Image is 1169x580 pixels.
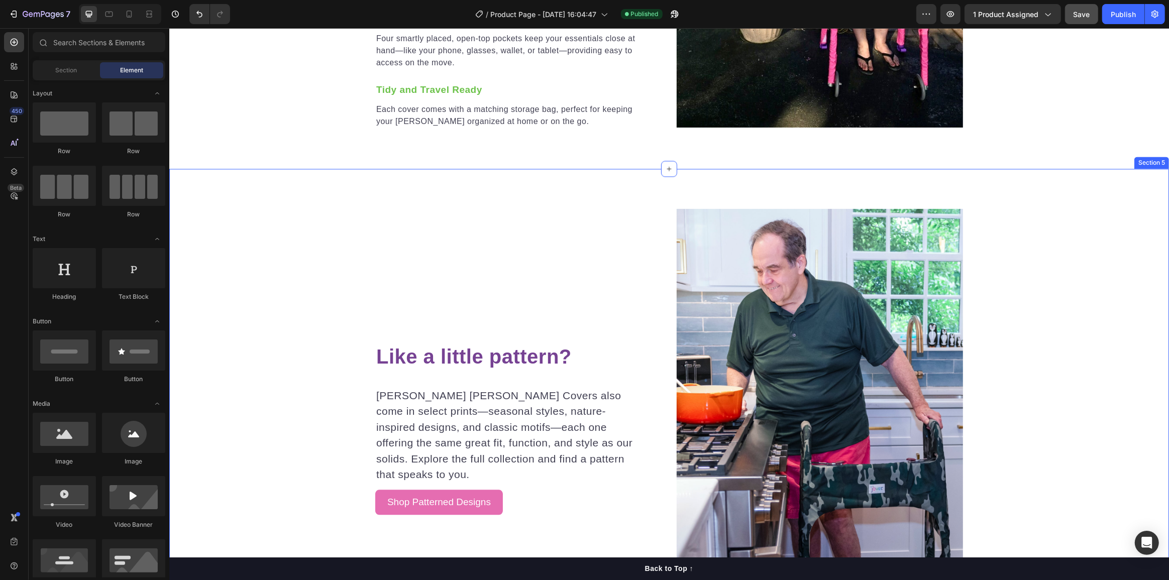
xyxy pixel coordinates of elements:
[1135,531,1159,555] div: Open Intercom Messenger
[102,210,165,219] div: Row
[102,457,165,466] div: Image
[207,55,475,69] p: Tidy and Travel Ready
[967,130,998,139] div: Section 5
[33,457,96,466] div: Image
[207,317,402,339] strong: Like a little pattern?
[491,9,597,20] span: Product Page - [DATE] 16:04:47
[33,399,50,408] span: Media
[102,292,165,301] div: Text Block
[33,32,165,52] input: Search Sections & Elements
[16,16,24,24] img: logo_orange.svg
[33,520,96,529] div: Video
[10,107,24,115] div: 450
[28,16,49,24] div: v 4.0.25
[100,63,108,71] img: tab_keywords_by_traffic_grey.svg
[33,292,96,301] div: Heading
[120,66,143,75] span: Element
[111,64,169,71] div: Keywords by Traffic
[102,520,165,529] div: Video Banner
[8,184,24,192] div: Beta
[476,535,524,546] div: Back to Top ↑
[631,10,659,19] span: Published
[1102,4,1144,24] button: Publish
[965,4,1061,24] button: 1 product assigned
[33,147,96,156] div: Row
[207,75,475,99] p: Each cover comes with a matching storage bag, perfect for keeping your [PERSON_NAME] organized at...
[218,466,322,483] p: Shop Patterned Designs
[1074,10,1090,19] span: Save
[149,85,165,101] span: Toggle open
[149,396,165,412] span: Toggle open
[33,235,45,244] span: Text
[149,231,165,247] span: Toggle open
[149,313,165,329] span: Toggle open
[33,89,52,98] span: Layout
[16,26,24,34] img: website_grey.svg
[56,66,77,75] span: Section
[66,8,70,20] p: 7
[1111,9,1136,20] div: Publish
[102,147,165,156] div: Row
[169,28,1169,580] iframe: Design area
[33,210,96,219] div: Row
[1065,4,1098,24] button: Save
[27,63,35,71] img: tab_domain_overview_orange.svg
[33,375,96,384] div: Button
[189,4,230,24] div: Undo/Redo
[206,461,334,487] a: Shop Patterned Designs
[486,9,489,20] span: /
[38,64,90,71] div: Domain Overview
[4,4,75,24] button: 7
[33,317,51,326] span: Button
[207,360,475,454] p: [PERSON_NAME] [PERSON_NAME] Covers also come in select prints—seasonal styles, nature-inspired de...
[973,9,1038,20] span: 1 product assigned
[102,375,165,384] div: Button
[26,26,111,34] div: Domain: [DOMAIN_NAME]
